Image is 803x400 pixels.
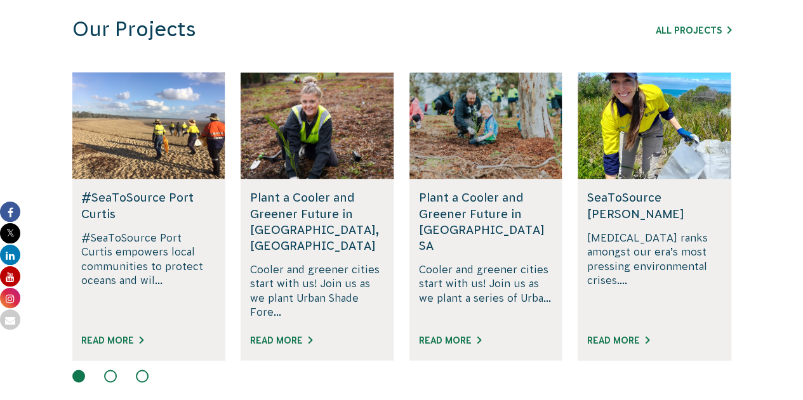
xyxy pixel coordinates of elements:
h5: Plant a Cooler and Greener Future in [GEOGRAPHIC_DATA] SA [419,190,553,254]
a: Read More [587,335,649,345]
p: [MEDICAL_DATA] ranks amongst our era’s most pressing environmental crises.... [587,231,721,319]
h5: SeaToSource [PERSON_NAME] [587,190,721,221]
p: #SeaToSource Port Curtis empowers local communities to protect oceans and wil... [81,231,215,319]
h5: Plant a Cooler and Greener Future in [GEOGRAPHIC_DATA], [GEOGRAPHIC_DATA] [250,190,384,254]
h5: #SeaToSource Port Curtis [81,190,215,221]
p: Cooler and greener cities start with us! Join us as we plant a series of Urba... [419,262,553,319]
a: Read More [419,335,481,345]
a: Read More [250,335,312,345]
p: Cooler and greener cities start with us! Join us as we plant Urban Shade Fore... [250,262,384,319]
a: Read More [81,335,143,345]
a: All Projects [656,25,731,35]
h3: Our Projects [72,17,560,42]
